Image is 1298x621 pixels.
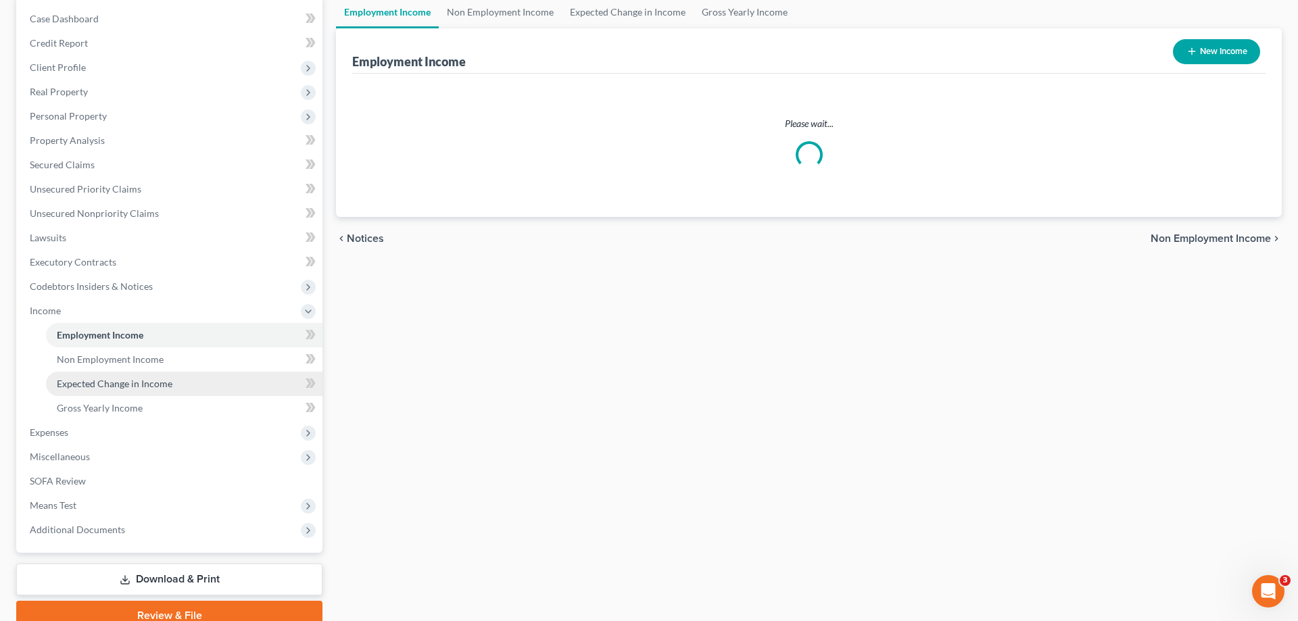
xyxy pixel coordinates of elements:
a: SOFA Review [19,469,322,493]
span: 3 [1280,575,1291,586]
span: Means Test [30,499,76,511]
a: Case Dashboard [19,7,322,31]
span: Codebtors Insiders & Notices [30,280,153,292]
span: Executory Contracts [30,256,116,268]
iframe: Intercom live chat [1252,575,1284,607]
span: Client Profile [30,61,86,73]
a: Property Analysis [19,128,322,153]
span: Case Dashboard [30,13,99,24]
button: Non Employment Income chevron_right [1151,233,1282,244]
a: Unsecured Priority Claims [19,177,322,201]
a: Employment Income [46,323,322,347]
a: Non Employment Income [46,347,322,372]
span: Expected Change in Income [57,378,172,389]
span: Employment Income [57,329,143,341]
span: Unsecured Nonpriority Claims [30,207,159,219]
span: Real Property [30,86,88,97]
span: Property Analysis [30,134,105,146]
span: Lawsuits [30,232,66,243]
span: Miscellaneous [30,451,90,462]
p: Please wait... [363,117,1255,130]
span: Non Employment Income [57,353,164,365]
a: Secured Claims [19,153,322,177]
span: Unsecured Priority Claims [30,183,141,195]
a: Expected Change in Income [46,372,322,396]
a: Unsecured Nonpriority Claims [19,201,322,226]
div: Employment Income [352,53,466,70]
a: Lawsuits [19,226,322,250]
button: New Income [1173,39,1260,64]
a: Gross Yearly Income [46,396,322,420]
span: Additional Documents [30,524,125,535]
span: Gross Yearly Income [57,402,143,414]
a: Executory Contracts [19,250,322,274]
span: SOFA Review [30,475,86,487]
i: chevron_right [1271,233,1282,244]
span: Income [30,305,61,316]
span: Personal Property [30,110,107,122]
span: Credit Report [30,37,88,49]
span: Secured Claims [30,159,95,170]
a: Download & Print [16,564,322,595]
span: Expenses [30,426,68,438]
i: chevron_left [336,233,347,244]
button: chevron_left Notices [336,233,384,244]
a: Credit Report [19,31,322,55]
span: Notices [347,233,384,244]
span: Non Employment Income [1151,233,1271,244]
